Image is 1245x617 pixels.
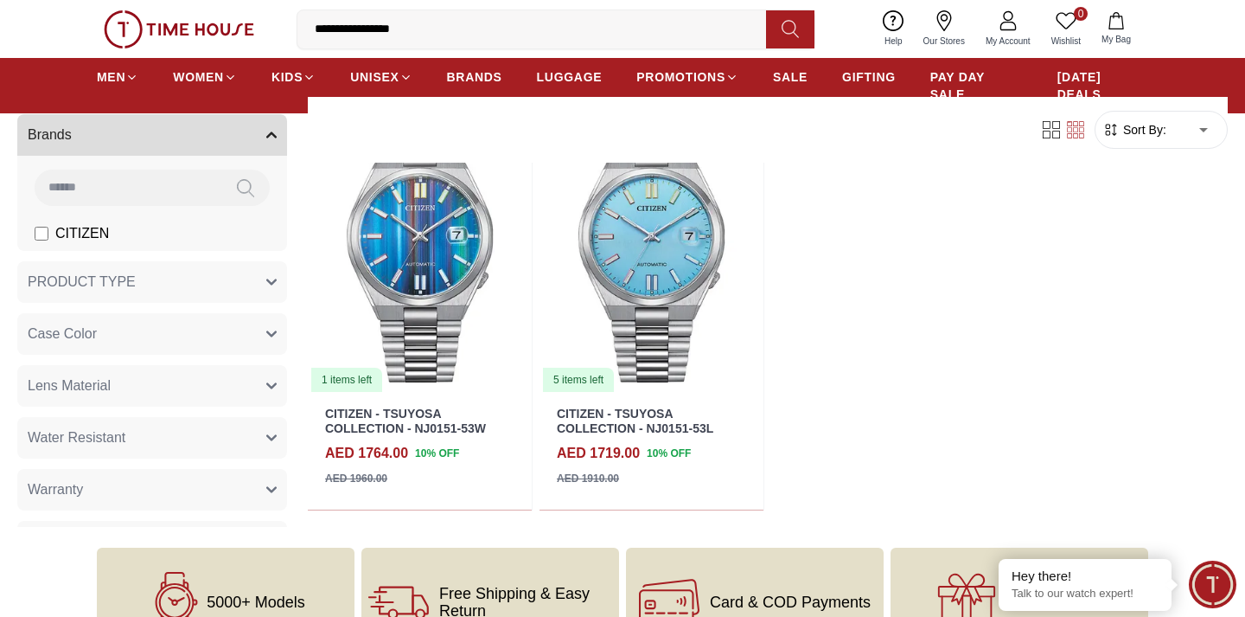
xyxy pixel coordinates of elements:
button: Water Resistant [17,417,287,459]
span: Help [878,35,910,48]
span: 5000+ Models [207,594,305,611]
button: Brands [17,114,287,156]
a: PAY DAY SALE [930,61,1023,110]
a: LUGGAGE [537,61,603,93]
span: [DATE] DEALS [1057,68,1148,103]
span: BRANDS [447,68,502,86]
span: Wishlist [1044,35,1088,48]
span: PROMOTIONS [636,68,725,86]
a: KIDS [271,61,316,93]
span: Case Color [28,324,97,344]
button: Warranty [17,469,287,511]
button: PRODUCT TYPE [17,261,287,303]
span: UNISEX [350,68,399,86]
span: Our Stores [916,35,972,48]
span: Warranty [28,479,83,500]
span: WOMEN [173,68,224,86]
span: 10 % OFF [647,446,691,461]
div: Hey there! [1012,568,1159,585]
a: [DATE] DEALS [1057,61,1148,110]
div: Chat Widget [1189,561,1236,608]
button: Sort By: [1102,121,1166,138]
button: Lens Material [17,365,287,407]
a: CITIZEN - TSUYOSA COLLECTION - NJ0151-53W [325,407,486,435]
p: Talk to our watch expert! [1012,587,1159,601]
span: 10 % OFF [415,446,459,461]
span: Lens Material [28,376,111,396]
span: Card & COD Payments [710,594,871,611]
a: CITIZEN - TSUYOSA COLLECTION - NJ0151-53W1 items left [308,111,532,393]
a: CITIZEN - TSUYOSA COLLECTION - NJ0151-53L [557,407,713,435]
input: CITIZEN [35,227,48,241]
a: PROMOTIONS [636,61,738,93]
div: AED 1910.00 [557,471,619,486]
a: SALE [773,61,808,93]
span: LUGGAGE [537,68,603,86]
span: Sort By: [1120,121,1166,138]
a: MEN [97,61,138,93]
span: MEN [97,68,125,86]
span: PAY DAY SALE [930,68,1023,103]
button: Case Color [17,313,287,355]
div: AED 1960.00 [325,471,387,486]
a: 0Wishlist [1041,7,1091,51]
span: PRODUCT TYPE [28,272,136,292]
span: 0 [1074,7,1088,21]
a: WOMEN [173,61,237,93]
img: CITIZEN - TSUYOSA COLLECTION - NJ0151-53W [308,111,532,393]
img: CITIZEN - TSUYOSA COLLECTION - NJ0151-53L [539,111,763,393]
button: My Bag [1091,9,1141,49]
div: 1 items left [311,368,382,392]
span: GIFTING [842,68,896,86]
a: Our Stores [913,7,975,51]
span: CITIZEN [55,223,109,244]
span: Brands [28,125,72,145]
a: BRANDS [447,61,502,93]
span: My Bag [1095,33,1138,46]
img: ... [104,10,254,48]
a: Help [874,7,913,51]
span: KIDS [271,68,303,86]
a: GIFTING [842,61,896,93]
a: CITIZEN - TSUYOSA COLLECTION - NJ0151-53L5 items left [539,111,763,393]
span: My Account [979,35,1037,48]
a: UNISEX [350,61,412,93]
h4: AED 1719.00 [557,443,640,464]
span: SALE [773,68,808,86]
span: Water Resistant [28,427,125,448]
h4: AED 1764.00 [325,443,408,464]
div: 5 items left [543,368,614,392]
button: Bridge Width [17,521,287,562]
